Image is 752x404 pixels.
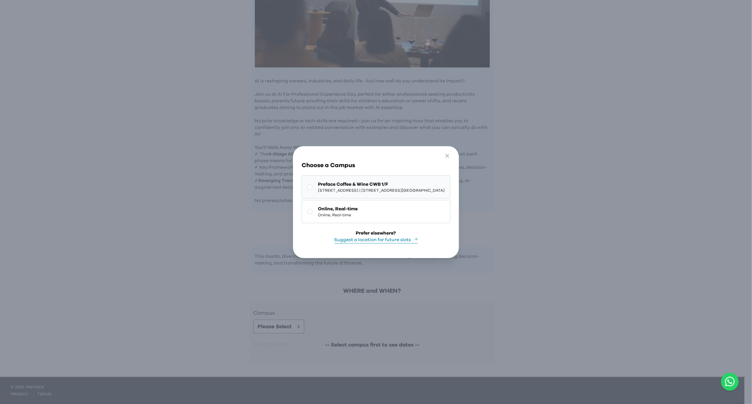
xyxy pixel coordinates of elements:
button: Suggest a location for future slots [335,237,418,244]
span: [STREET_ADDRESS] | [STREET_ADDRESS][GEOGRAPHIC_DATA] [318,188,445,193]
button: Online, Real-timeOnline, Real-time [302,200,450,223]
span: Online, Real-time [318,206,358,212]
h3: Choose a Campus [302,161,450,170]
span: Preface Coffee & Wine CWB 1/F [318,181,445,188]
div: Prefer elsewhere? [356,230,396,237]
button: Preface Coffee & Wine CWB 1/F[STREET_ADDRESS] | [STREET_ADDRESS][GEOGRAPHIC_DATA] [302,175,450,199]
span: Online, Real-time [318,212,358,218]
